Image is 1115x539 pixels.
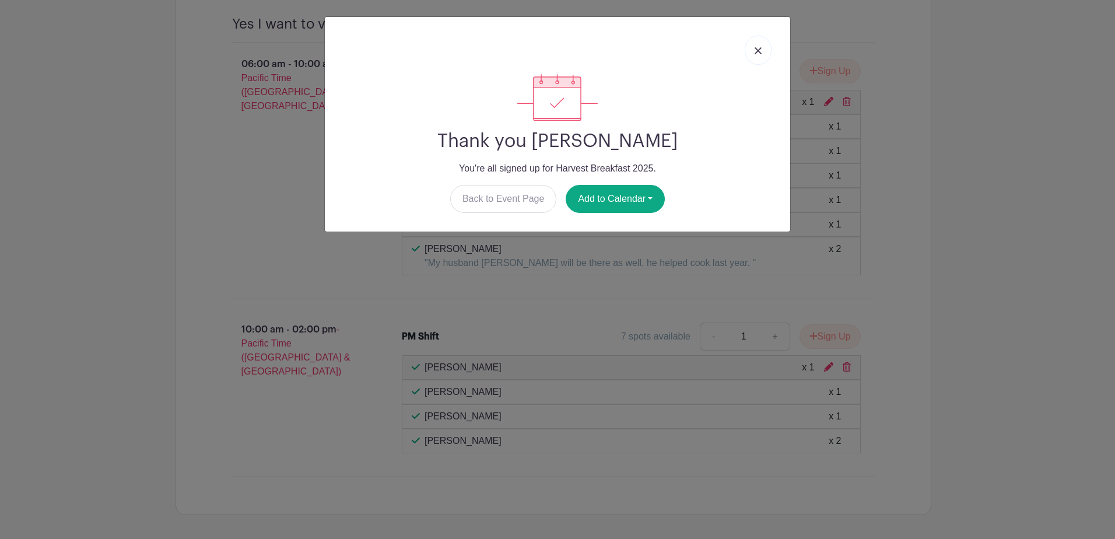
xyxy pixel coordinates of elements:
img: signup_complete-c468d5dda3e2740ee63a24cb0ba0d3ce5d8a4ecd24259e683200fb1569d990c8.svg [517,74,598,121]
p: You're all signed up for Harvest Breakfast 2025. [334,162,781,176]
h2: Thank you [PERSON_NAME] [334,130,781,152]
img: close_button-5f87c8562297e5c2d7936805f587ecaba9071eb48480494691a3f1689db116b3.svg [755,47,762,54]
button: Add to Calendar [566,185,665,213]
a: Back to Event Page [450,185,557,213]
